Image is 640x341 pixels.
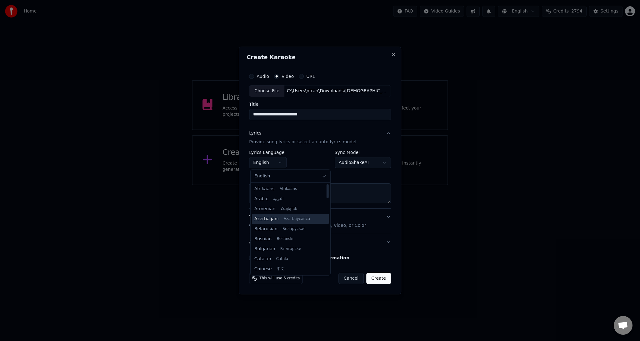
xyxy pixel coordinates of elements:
span: English [254,173,270,179]
span: Belarusian [254,226,277,232]
span: Chinese [254,266,272,272]
span: Azərbaycanca [284,216,310,221]
span: Հայերեն [280,206,297,211]
span: Català [276,256,288,261]
span: Catalan [254,256,271,262]
span: Български [280,246,301,251]
span: Bosanski [277,237,293,242]
span: 中文 [277,266,284,271]
span: Беларуская [282,226,306,232]
span: العربية [273,196,283,201]
span: Arabic [254,196,268,202]
span: Azerbaijani [254,216,279,222]
span: Bulgarian [254,246,275,252]
span: Afrikaans [280,186,297,191]
span: Armenian [254,206,276,212]
span: Bosnian [254,236,272,242]
span: Afrikaans [254,186,275,192]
